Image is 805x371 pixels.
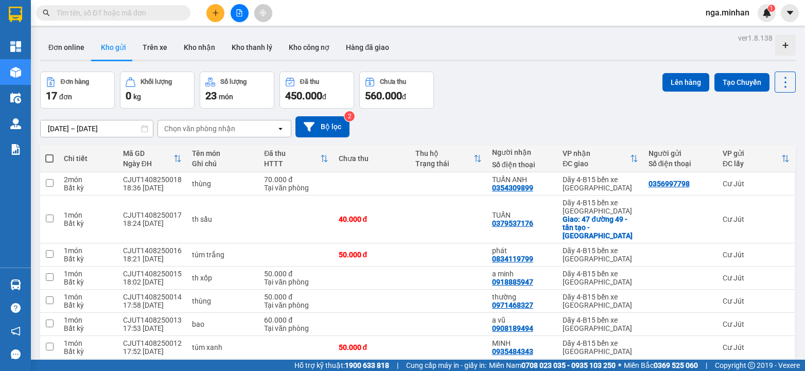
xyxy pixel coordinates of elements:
[176,35,223,60] button: Kho nhận
[402,93,406,101] span: đ
[205,90,217,102] span: 23
[415,160,474,168] div: Trạng thái
[123,339,182,347] div: CJUT1408250012
[10,41,21,52] img: dashboard-icon
[300,78,319,85] div: Đã thu
[775,35,796,56] div: Tạo kho hàng mới
[64,316,113,324] div: 1 món
[64,324,113,332] div: Bất kỳ
[123,255,182,263] div: 18:21 [DATE]
[492,293,552,301] div: thường
[649,180,690,188] div: 0356997798
[123,184,182,192] div: 18:36 [DATE]
[492,175,552,184] div: TUẤN ANH
[40,72,115,109] button: Đơn hàng17đơn
[120,72,195,109] button: Khối lượng0kg
[521,361,616,369] strong: 0708 023 035 - 0935 103 250
[706,360,707,371] span: |
[492,211,552,219] div: TUẤN
[492,347,533,356] div: 0935484343
[338,35,397,60] button: Hàng đã giao
[406,360,486,371] span: Cung cấp máy in - giấy in:
[492,339,552,347] div: MINH
[397,360,398,371] span: |
[294,360,389,371] span: Hỗ trợ kỹ thuật:
[123,211,182,219] div: CJUT1408250017
[563,175,638,192] div: Dãy 4-B15 bến xe [GEOGRAPHIC_DATA]
[492,161,552,169] div: Số điện thoại
[264,324,328,332] div: Tại văn phòng
[662,73,709,92] button: Lên hàng
[219,93,233,101] span: món
[126,90,131,102] span: 0
[649,160,712,168] div: Số điện thoại
[339,154,405,163] div: Chưa thu
[123,278,182,286] div: 18:02 [DATE]
[563,199,638,215] div: Dãy 4-B15 bến xe [GEOGRAPHIC_DATA]
[46,90,57,102] span: 17
[738,32,773,44] div: ver 1.8.138
[649,149,712,157] div: Người gửi
[264,160,320,168] div: HTTT
[9,7,22,22] img: logo-vxr
[123,219,182,227] div: 18:24 [DATE]
[264,184,328,192] div: Tại văn phòng
[339,251,405,259] div: 50.000 đ
[723,160,781,168] div: ĐC lấy
[192,149,254,157] div: Tên món
[64,246,113,255] div: 1 món
[624,360,698,371] span: Miền Bắc
[723,215,790,223] div: Cư Jút
[714,73,769,92] button: Tạo Chuyến
[785,8,795,17] span: caret-down
[563,293,638,309] div: Dãy 4-B15 bến xe [GEOGRAPHIC_DATA]
[723,297,790,305] div: Cư Jút
[264,293,328,301] div: 50.000 đ
[654,361,698,369] strong: 0369 525 060
[223,35,281,60] button: Kho thanh lý
[64,347,113,356] div: Bất kỳ
[563,149,629,157] div: VP nhận
[40,35,93,60] button: Đơn online
[231,4,249,22] button: file-add
[212,9,219,16] span: plus
[64,301,113,309] div: Bất kỳ
[123,270,182,278] div: CJUT1408250015
[492,270,552,278] div: a minh
[563,316,638,332] div: Dãy 4-B15 bến xe [GEOGRAPHIC_DATA]
[61,78,89,85] div: Đơn hàng
[123,316,182,324] div: CJUT1408250013
[59,93,72,101] span: đơn
[123,246,182,255] div: CJUT1408250016
[10,118,21,129] img: warehouse-icon
[345,361,389,369] strong: 1900 633 818
[10,67,21,78] img: warehouse-icon
[279,72,354,109] button: Đã thu450.000đ
[748,362,755,369] span: copyright
[492,246,552,255] div: phát
[344,111,355,121] sup: 2
[492,278,533,286] div: 0918885947
[64,175,113,184] div: 2 món
[123,324,182,332] div: 17:53 [DATE]
[192,343,254,351] div: túm xanh
[220,78,247,85] div: Số lượng
[492,148,552,156] div: Người nhận
[123,160,173,168] div: Ngày ĐH
[192,320,254,328] div: bao
[254,4,272,22] button: aim
[192,160,254,168] div: Ghi chú
[563,215,638,240] div: Giao: 47 đường 49 - tân tạo - bình tân
[557,145,643,172] th: Toggle SortBy
[118,145,187,172] th: Toggle SortBy
[10,279,21,290] img: warehouse-icon
[697,6,758,19] span: nga.minhan
[264,301,328,309] div: Tại văn phòng
[192,180,254,188] div: thùng
[11,349,21,359] span: message
[64,339,113,347] div: 1 món
[563,339,638,356] div: Dãy 4-B15 bến xe [GEOGRAPHIC_DATA]
[192,297,254,305] div: thùng
[11,326,21,336] span: notification
[192,274,254,282] div: th xốp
